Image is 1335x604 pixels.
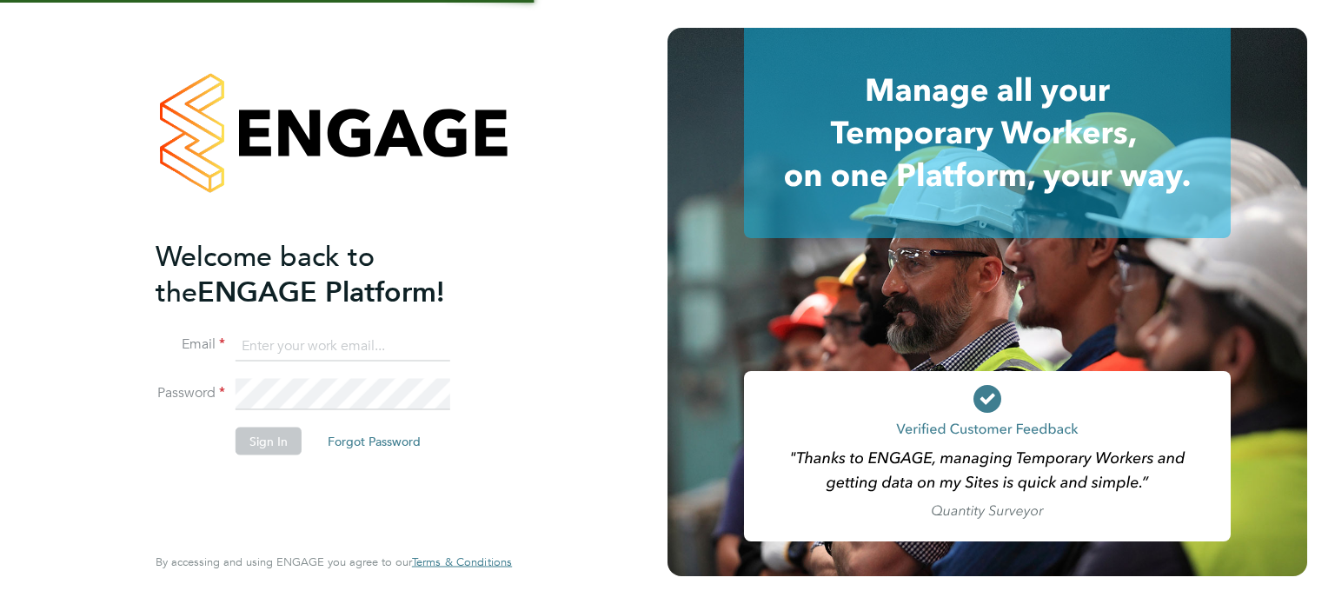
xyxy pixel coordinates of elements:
[156,238,495,309] h2: ENGAGE Platform!
[412,555,512,569] a: Terms & Conditions
[156,384,225,402] label: Password
[156,554,512,569] span: By accessing and using ENGAGE you agree to our
[236,428,302,455] button: Sign In
[156,335,225,354] label: Email
[236,330,450,362] input: Enter your work email...
[314,428,435,455] button: Forgot Password
[156,239,375,309] span: Welcome back to the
